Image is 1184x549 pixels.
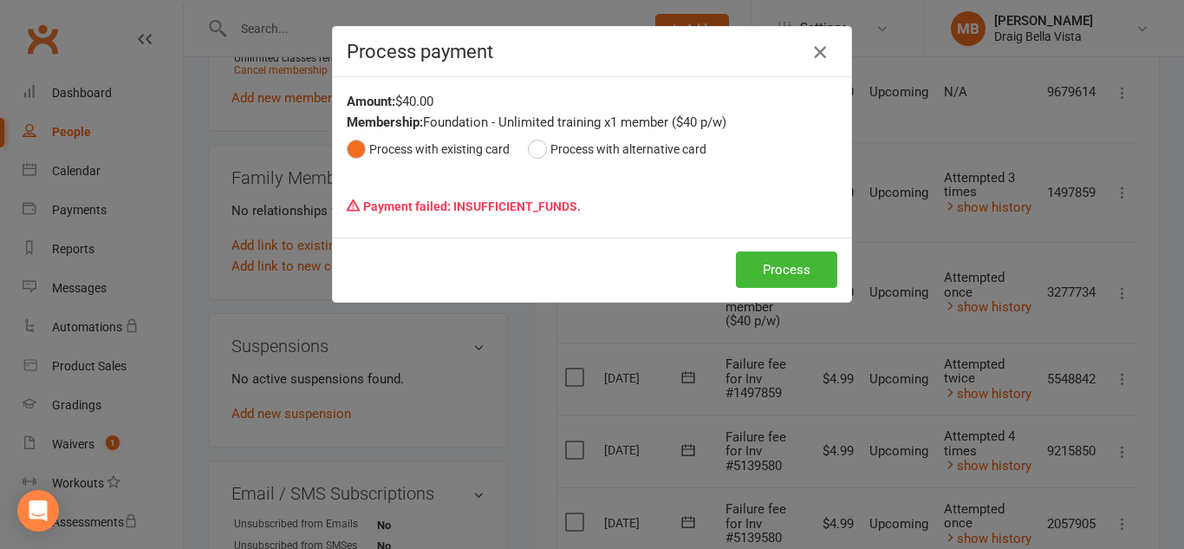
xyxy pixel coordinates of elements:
h4: Process payment [347,41,837,62]
div: Foundation - Unlimited training x1 member ($40 p/w) [347,112,837,133]
button: Process with alternative card [528,133,706,166]
button: Close [806,38,834,66]
strong: Membership: [347,114,423,130]
div: $40.00 [347,91,837,112]
button: Process with existing card [347,133,510,166]
strong: Amount: [347,94,395,109]
p: Payment failed: INSUFFICIENT_FUNDS. [347,190,837,223]
div: Open Intercom Messenger [17,490,59,532]
button: Process [736,252,837,288]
